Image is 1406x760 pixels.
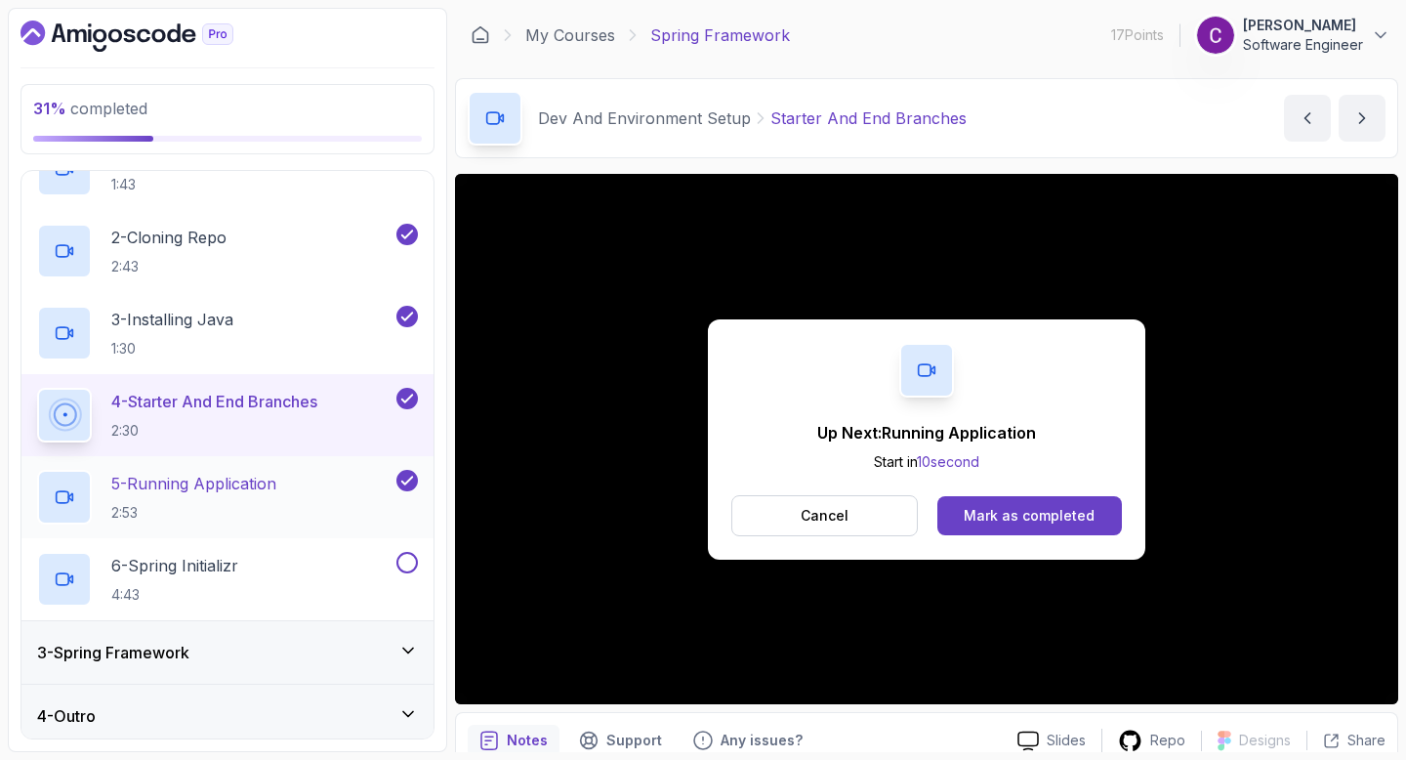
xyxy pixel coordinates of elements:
p: 1:43 [111,175,237,194]
p: Any issues? [721,731,803,750]
p: 17 Points [1111,25,1164,45]
button: Mark as completed [937,496,1122,535]
p: 3 - Installing Java [111,308,233,331]
span: 10 second [917,453,979,470]
button: Support button [567,725,674,756]
p: Designs [1239,731,1291,750]
p: Up Next: Running Application [817,421,1036,444]
p: Spring Framework [650,23,790,47]
button: 2-Cloning Repo2:43 [37,224,418,278]
a: Slides [1002,731,1101,751]
button: Share [1306,731,1385,750]
p: 4:43 [111,585,238,605]
iframe: 4 - Starter and End Branches [455,174,1398,704]
p: 2:43 [111,257,227,276]
button: next content [1339,95,1385,142]
p: Cancel [801,506,848,526]
a: Dashboard [21,21,278,52]
p: 1:30 [111,339,233,359]
p: Software Engineer [1243,35,1363,55]
p: Support [606,731,662,750]
p: 2:53 [111,503,276,523]
p: Share [1347,731,1385,750]
button: 3-Spring Framework [21,621,434,684]
button: Feedback button [682,725,814,756]
p: Notes [507,731,548,750]
p: Starter And End Branches [770,106,967,130]
p: 5 - Running Application [111,472,276,495]
a: Repo [1102,729,1201,753]
p: Slides [1047,731,1086,750]
button: Cancel [731,495,918,536]
p: 6 - Spring Initializr [111,554,238,577]
p: Start in [817,452,1036,472]
button: 4-Starter And End Branches2:30 [37,388,418,443]
button: 3-Installing Java1:30 [37,306,418,360]
p: 2:30 [111,421,317,441]
h3: 4 - Outro [37,704,96,728]
button: 6-Spring Initializr4:43 [37,552,418,607]
div: Mark as completed [964,506,1095,526]
span: 31 % [33,99,66,118]
img: user profile image [1197,17,1234,54]
p: [PERSON_NAME] [1243,16,1363,35]
button: 5-Running Application2:53 [37,470,418,525]
h3: 3 - Spring Framework [37,641,189,664]
button: notes button [468,725,559,756]
p: Repo [1150,731,1185,750]
button: 4-Outro [21,685,434,747]
a: Dashboard [471,25,490,45]
p: Dev And Environment Setup [538,106,751,130]
button: previous content [1284,95,1331,142]
p: 4 - Starter And End Branches [111,390,317,413]
span: completed [33,99,147,118]
a: My Courses [525,23,615,47]
button: user profile image[PERSON_NAME]Software Engineer [1196,16,1390,55]
p: 2 - Cloning Repo [111,226,227,249]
